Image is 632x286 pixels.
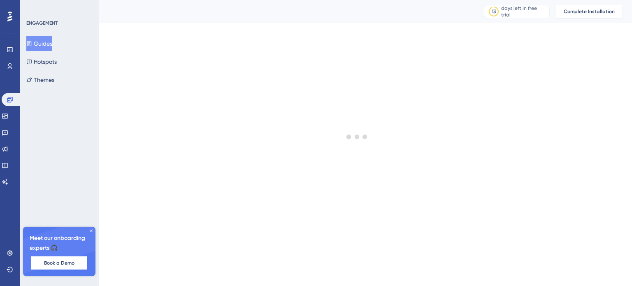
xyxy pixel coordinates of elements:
button: Hotspots [26,54,57,69]
span: Book a Demo [44,260,74,266]
span: Meet our onboarding experts 🎧 [30,233,89,253]
button: Guides [26,36,52,51]
div: days left in free trial [501,5,547,18]
span: Complete Installation [564,8,615,15]
div: 13 [492,8,496,15]
button: Complete Installation [556,5,622,18]
button: Themes [26,72,54,87]
div: ENGAGEMENT [26,20,58,26]
button: Book a Demo [31,256,87,270]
